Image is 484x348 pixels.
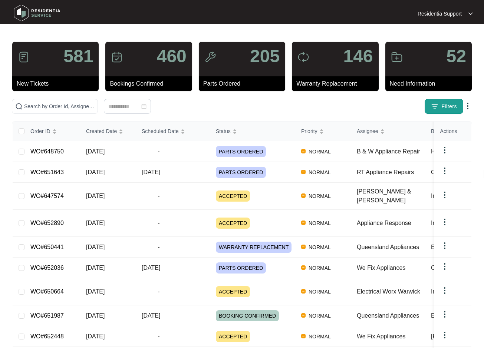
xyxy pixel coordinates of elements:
img: Vercel Logo [301,149,306,153]
img: dropdown arrow [440,218,449,226]
span: NORMAL [306,147,334,156]
span: Filters [441,103,457,110]
span: PARTS ORDERED [216,167,266,178]
a: WO#652448 [30,333,64,339]
div: Electrical Worx Warwick [357,287,425,296]
span: Assignee [357,127,378,135]
span: [DATE] [86,312,105,319]
span: - [142,147,176,156]
a: WO#652036 [30,265,64,271]
span: NORMAL [306,332,334,341]
div: B & W Appliance Repair [357,147,425,156]
span: - [142,219,176,228]
img: dropdown arrow [440,286,449,295]
img: dropdown arrow [440,241,449,250]
span: Inalto [431,220,445,226]
span: [DATE] [86,193,105,199]
img: Vercel Logo [301,193,306,198]
th: Created Date [80,122,136,141]
p: 52 [447,47,466,65]
a: WO#651987 [30,312,64,319]
span: NORMAL [306,287,334,296]
img: Vercel Logo [301,245,306,249]
img: Vercel Logo [301,334,306,338]
p: 581 [63,47,93,65]
input: Search by Order Id, Assignee Name, Customer Name, Brand and Model [24,102,95,110]
a: WO#650664 [30,288,64,295]
div: Queensland Appliances [357,311,425,320]
p: 146 [343,47,373,65]
div: Appliance Response [357,219,425,228]
img: Vercel Logo [301,289,306,294]
img: icon [297,51,309,63]
span: PARTS ORDERED [216,262,266,274]
img: dropdown arrow [440,331,449,339]
div: Queensland Appliances [357,243,425,252]
span: Created Date [86,127,117,135]
div: RT Appliance Repairs [357,168,425,177]
span: Order ID [30,127,50,135]
span: PARTS ORDERED [216,146,266,157]
p: Bookings Confirmed [110,79,192,88]
div: We Fix Appliances [357,332,425,341]
span: - [142,332,176,341]
span: Omega [431,265,450,271]
img: icon [391,51,403,63]
span: Esatto [431,312,448,319]
span: ACCEPTED [216,286,250,297]
span: NORMAL [306,311,334,320]
span: Häfele [431,148,448,155]
p: Residentia Support [418,10,462,17]
span: [DATE] [86,220,105,226]
a: WO#651643 [30,169,64,175]
img: dropdown arrow [463,102,472,110]
p: Warranty Replacement [296,79,378,88]
p: Need Information [390,79,472,88]
span: - [142,287,176,296]
img: icon [204,51,216,63]
span: [DATE] [142,265,160,271]
span: Priority [301,127,317,135]
span: Brand [431,127,445,135]
span: Scheduled Date [142,127,179,135]
img: filter icon [431,103,438,110]
span: [DATE] [86,169,105,175]
a: WO#648750 [30,148,64,155]
span: Esatto [431,244,448,250]
p: 460 [157,47,187,65]
span: NORMAL [306,264,334,272]
span: [DATE] [86,265,105,271]
th: Priority [295,122,351,141]
div: [PERSON_NAME] & [PERSON_NAME] [357,187,425,205]
img: dropdown arrow [440,310,449,319]
span: ACCEPTED [216,331,250,342]
a: WO#652890 [30,220,64,226]
th: Brand [425,122,480,141]
span: - [142,192,176,200]
img: icon [18,51,30,63]
a: WO#647574 [30,193,64,199]
p: Parts Ordered [203,79,285,88]
span: Inalto [431,193,445,199]
span: Omega [431,169,450,175]
span: ACCEPTED [216,190,250,202]
span: NORMAL [306,192,334,200]
img: Vercel Logo [301,265,306,270]
span: Status [216,127,231,135]
span: Inalto [431,288,445,295]
span: [DATE] [142,169,160,175]
p: 205 [250,47,280,65]
a: WO#650441 [30,244,64,250]
th: Status [210,122,295,141]
img: Vercel Logo [301,313,306,318]
img: dropdown arrow [468,12,473,16]
span: [DATE] [86,288,105,295]
th: Assignee [351,122,425,141]
span: WARRANTY REPLACEMENT [216,242,292,253]
img: residentia service logo [11,2,63,24]
img: icon [111,51,123,63]
th: Scheduled Date [136,122,210,141]
div: We Fix Appliances [357,264,425,272]
img: dropdown arrow [440,166,449,175]
img: search-icon [15,103,23,110]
